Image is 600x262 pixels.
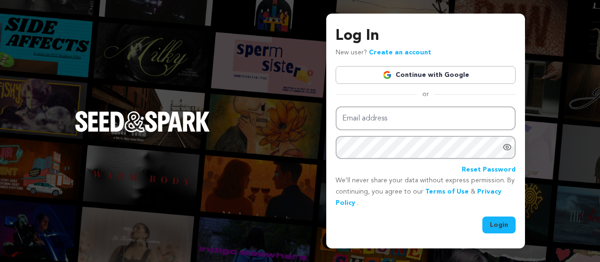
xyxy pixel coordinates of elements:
[502,142,512,152] a: Show password as plain text. Warning: this will display your password on the screen.
[336,188,502,206] a: Privacy Policy
[75,111,210,150] a: Seed&Spark Homepage
[417,90,435,99] span: or
[425,188,469,195] a: Terms of Use
[336,106,516,130] input: Email address
[336,25,516,47] h3: Log In
[336,175,516,209] p: We’ll never share your data without express permission. By continuing, you agree to our & .
[382,70,392,80] img: Google logo
[336,47,431,59] p: New user?
[75,111,210,132] img: Seed&Spark Logo
[336,66,516,84] a: Continue with Google
[462,165,516,176] a: Reset Password
[369,49,431,56] a: Create an account
[482,217,516,233] button: Login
